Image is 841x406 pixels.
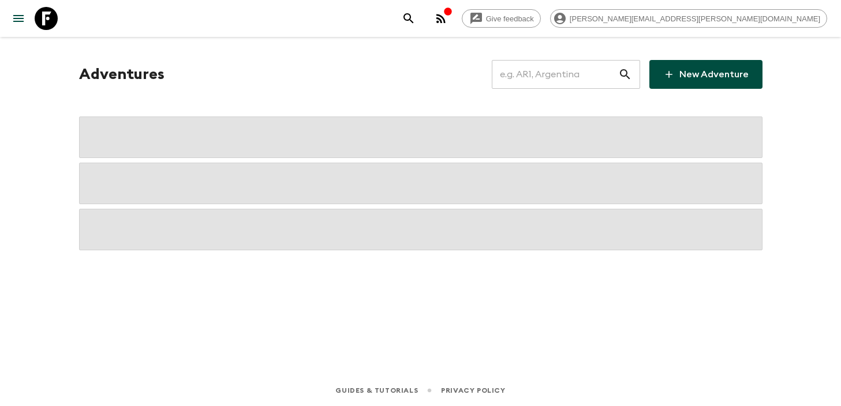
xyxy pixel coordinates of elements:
[79,63,165,86] h1: Adventures
[462,9,541,28] a: Give feedback
[649,60,762,89] a: New Adventure
[480,14,540,23] span: Give feedback
[441,384,505,397] a: Privacy Policy
[7,7,30,30] button: menu
[397,7,420,30] button: search adventures
[492,58,618,91] input: e.g. AR1, Argentina
[550,9,827,28] div: [PERSON_NAME][EMAIL_ADDRESS][PERSON_NAME][DOMAIN_NAME]
[563,14,827,23] span: [PERSON_NAME][EMAIL_ADDRESS][PERSON_NAME][DOMAIN_NAME]
[335,384,418,397] a: Guides & Tutorials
